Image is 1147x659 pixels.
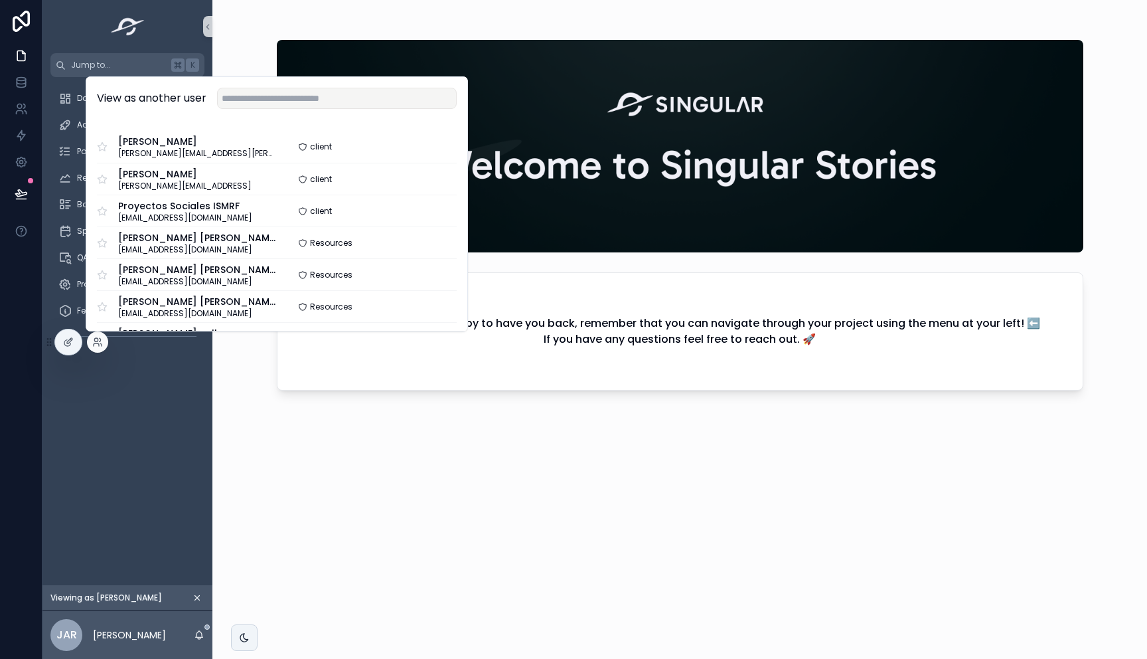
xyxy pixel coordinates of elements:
span: [EMAIL_ADDRESS][DOMAIN_NAME] [118,244,277,255]
span: Viewing as [PERSON_NAME] [50,593,162,603]
span: Dashboard [77,93,123,104]
a: Active Sprint [50,113,204,137]
span: [EMAIL_ADDRESS][DOMAIN_NAME] [118,213,252,223]
span: [PERSON_NAME] null [118,327,252,340]
a: QA [50,246,204,270]
span: [PERSON_NAME] [118,167,252,181]
a: Post QA Approval [50,140,204,163]
span: [PERSON_NAME][EMAIL_ADDRESS] [118,181,252,191]
span: Resources [310,270,352,280]
img: App logo [107,16,149,37]
span: [PERSON_NAME] [PERSON_NAME] null [118,231,277,244]
span: client [310,141,332,152]
span: JAR [56,627,77,643]
p: [PERSON_NAME] [93,628,166,642]
span: [PERSON_NAME] [PERSON_NAME] [118,295,277,308]
span: Resources [310,302,352,312]
div: scrollable content [42,77,212,364]
span: Post QA Approval [77,146,145,157]
span: [PERSON_NAME] [PERSON_NAME] [PERSON_NAME] [118,263,277,276]
span: Feedback and FAQ [77,306,153,316]
h2: View as another user [97,90,206,106]
span: K [187,60,198,70]
a: Sprints [50,219,204,243]
a: Dashboard [50,86,204,110]
span: Reports [77,173,108,183]
span: Project Info [77,279,121,290]
span: [PERSON_NAME][EMAIL_ADDRESS][PERSON_NAME][DOMAIN_NAME] [118,148,277,159]
span: QA [77,252,88,263]
span: Jump to... [71,60,166,70]
span: [EMAIL_ADDRESS][DOMAIN_NAME] [118,308,277,319]
span: client [310,206,332,217]
span: Proyectos Sociales ISMRF [118,199,252,213]
span: Sprints [77,226,105,236]
button: Jump to...K [50,53,204,77]
span: [PERSON_NAME] [118,135,277,148]
a: Feedback and FAQ [50,299,204,323]
a: Reports [50,166,204,190]
span: [EMAIL_ADDRESS][DOMAIN_NAME] [118,276,277,287]
a: Backlog [50,193,204,217]
span: Resources [310,238,352,248]
a: Project Info [50,272,204,296]
span: Backlog [77,199,111,210]
h2: Hi [PERSON_NAME]! 👋🏼 Happy to have you back, remember that you can navigate through your project ... [320,316,1040,347]
span: client [310,174,332,185]
span: Active Sprint [77,120,127,130]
